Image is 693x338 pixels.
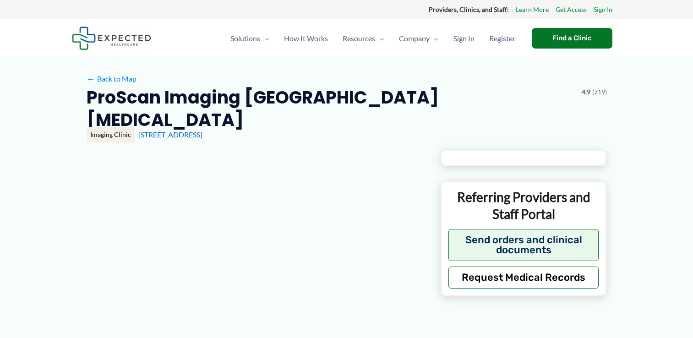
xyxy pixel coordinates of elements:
[446,22,482,55] a: Sign In
[448,267,599,289] button: Request Medical Records
[72,27,151,50] img: Expected Healthcare Logo - side, dark font, small
[453,22,475,55] span: Sign In
[230,22,260,55] span: Solutions
[532,28,612,49] a: Find a Clinic
[448,189,599,222] p: Referring Providers and Staff Portal
[138,130,202,139] a: [STREET_ADDRESS]
[448,229,599,261] button: Send orders and clinical documents
[87,127,135,142] div: Imaging Clinic
[429,5,509,13] strong: Providers, Clinics, and Staff:
[87,72,136,86] a: ←Back to Map
[482,22,523,55] a: Register
[392,22,446,55] a: CompanyMenu Toggle
[516,4,549,16] a: Learn More
[592,86,607,98] span: (719)
[223,22,523,55] nav: Primary Site Navigation
[582,86,590,98] span: 4.9
[375,22,384,55] span: Menu Toggle
[284,22,328,55] span: How It Works
[399,22,430,55] span: Company
[594,4,612,16] a: Sign In
[489,22,515,55] span: Register
[430,22,439,55] span: Menu Toggle
[556,4,587,16] a: Get Access
[260,22,269,55] span: Menu Toggle
[87,74,95,83] span: ←
[223,22,277,55] a: SolutionsMenu Toggle
[277,22,335,55] a: How It Works
[335,22,392,55] a: ResourcesMenu Toggle
[343,22,375,55] span: Resources
[87,86,574,131] h2: ProScan Imaging [GEOGRAPHIC_DATA] [MEDICAL_DATA]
